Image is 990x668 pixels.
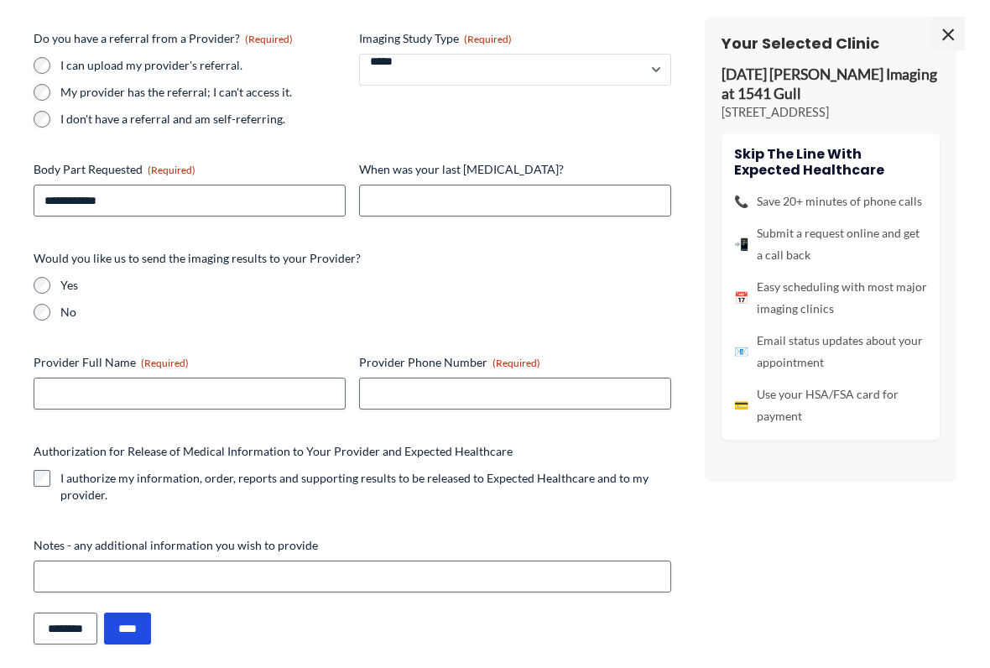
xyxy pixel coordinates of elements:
span: 📞 [734,190,748,212]
label: Imaging Study Type [359,30,671,47]
span: × [931,17,965,50]
p: [DATE] [PERSON_NAME] Imaging at 1541 Gull [722,65,940,104]
legend: Authorization for Release of Medical Information to Your Provider and Expected Healthcare [34,443,513,460]
h3: Your Selected Clinic [722,34,940,53]
li: Submit a request online and get a call back [734,222,927,266]
label: I authorize my information, order, reports and supporting results to be released to Expected Heal... [60,470,671,504]
span: 📲 [734,233,748,255]
span: 📧 [734,341,748,363]
li: Use your HSA/FSA card for payment [734,384,927,427]
label: Provider Full Name [34,354,346,371]
label: My provider has the referral; I can't access it. [60,84,346,101]
span: (Required) [245,33,293,45]
span: 📅 [734,287,748,309]
span: (Required) [492,357,540,369]
span: (Required) [141,357,189,369]
span: (Required) [464,33,512,45]
li: Save 20+ minutes of phone calls [734,190,927,212]
label: When was your last [MEDICAL_DATA]? [359,161,671,178]
p: [STREET_ADDRESS] [722,104,940,121]
li: Easy scheduling with most major imaging clinics [734,276,927,320]
label: No [60,304,671,321]
span: 💳 [734,394,748,416]
label: I can upload my provider's referral. [60,57,346,74]
label: Body Part Requested [34,161,346,178]
h4: Skip the line with Expected Healthcare [734,146,927,178]
label: I don't have a referral and am self-referring. [60,111,346,128]
label: Yes [60,277,671,294]
span: (Required) [148,164,195,176]
label: Provider Phone Number [359,354,671,371]
legend: Would you like us to send the imaging results to your Provider? [34,250,361,267]
li: Email status updates about your appointment [734,330,927,373]
legend: Do you have a referral from a Provider? [34,30,293,47]
label: Notes - any additional information you wish to provide [34,537,671,554]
